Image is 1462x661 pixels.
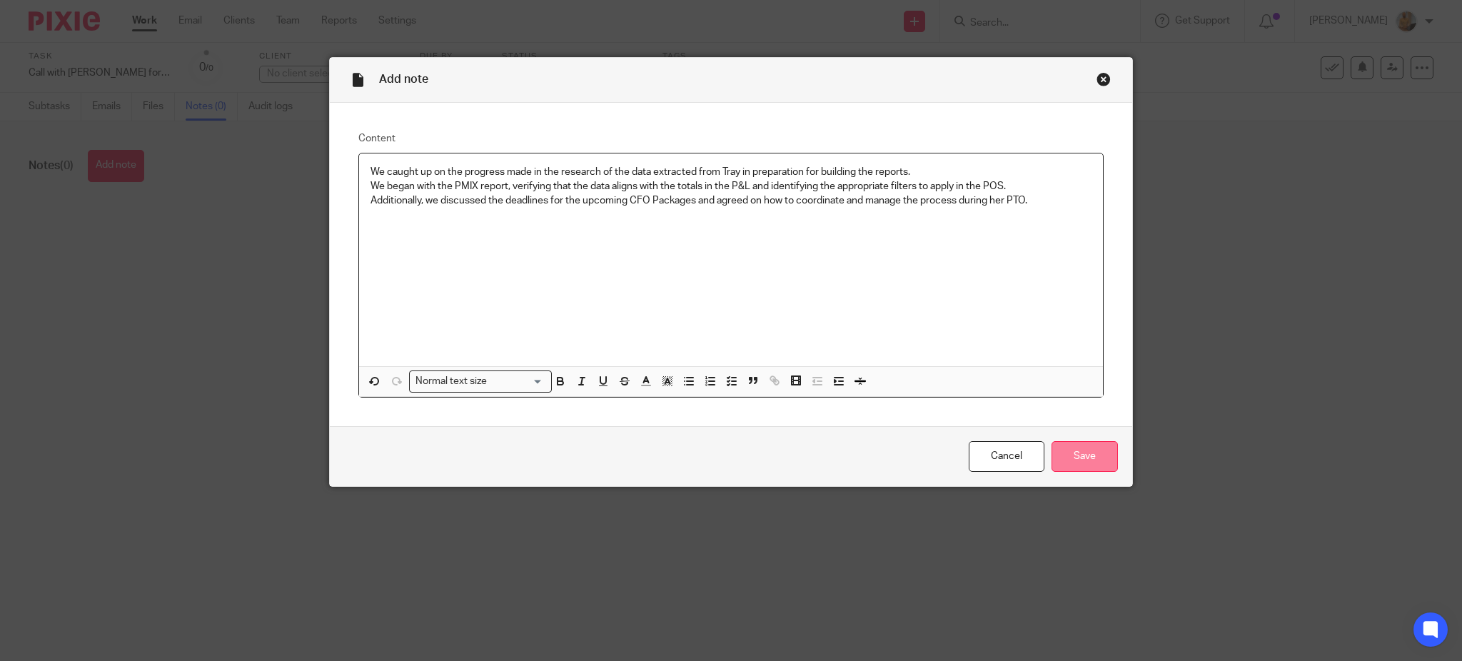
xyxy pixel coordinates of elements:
div: Search for option [409,370,552,393]
input: Search for option [492,374,543,389]
span: Add note [379,74,428,85]
p: We caught up on the progress made in the research of the data extracted from Tray in preparation ... [370,165,1092,179]
label: Content [358,131,1104,146]
p: We began with the PMIX report, verifying that the data aligns with the totals in the P&L and iden... [370,179,1092,193]
span: Normal text size [413,374,490,389]
div: Close this dialog window [1096,72,1111,86]
input: Save [1052,441,1118,472]
a: Cancel [969,441,1044,472]
p: Additionally, we discussed the deadlines for the upcoming CFO Packages and agreed on how to coord... [370,193,1092,208]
